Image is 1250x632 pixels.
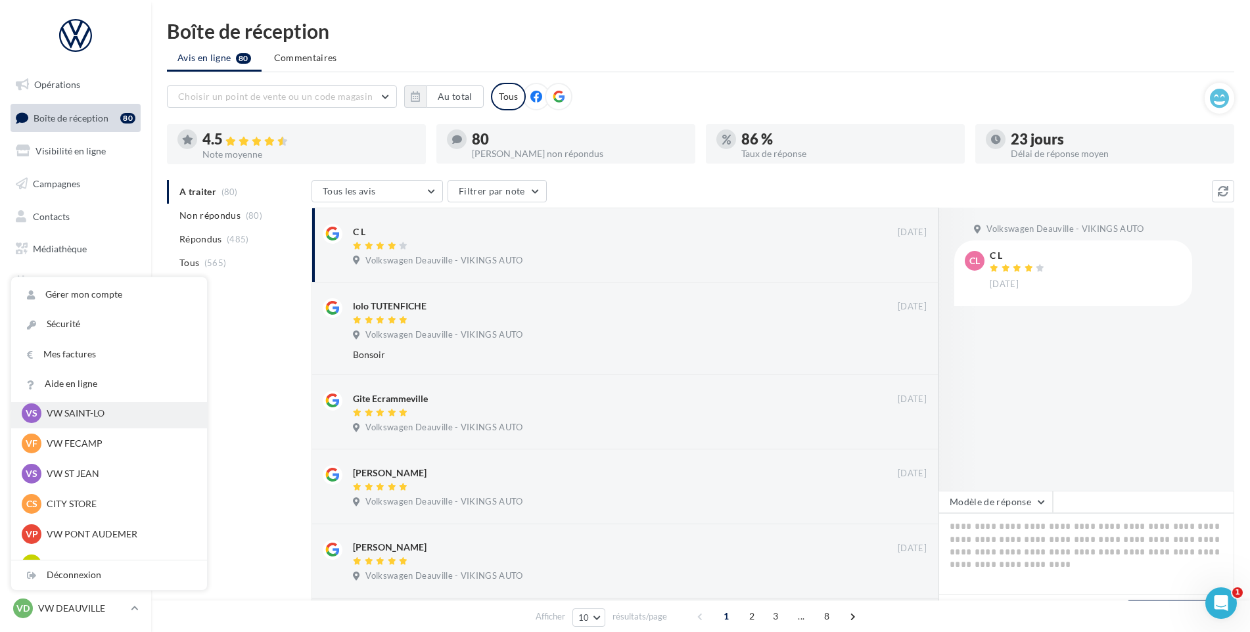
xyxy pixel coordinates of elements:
[578,612,590,623] span: 10
[8,71,143,99] a: Opérations
[472,149,685,158] div: [PERSON_NAME] non répondus
[47,558,191,571] p: VW LISIEUX
[178,91,373,102] span: Choisir un point de vente ou un code magasin
[353,541,427,554] div: [PERSON_NAME]
[572,608,606,627] button: 10
[47,467,191,480] p: VW ST JEAN
[120,113,135,124] div: 80
[8,301,143,340] a: PLV et print personnalisable
[898,301,927,313] span: [DATE]
[898,468,927,480] span: [DATE]
[8,344,143,383] a: Campagnes DataOnDemand
[613,610,667,623] span: résultats/page
[167,85,397,108] button: Choisir un point de vente ou un code magasin
[33,243,87,254] span: Médiathèque
[312,180,443,202] button: Tous les avis
[1232,587,1243,598] span: 1
[1011,149,1224,158] div: Délai de réponse moyen
[969,254,980,267] span: CL
[8,235,143,263] a: Médiathèque
[47,407,191,420] p: VW SAINT-LO
[816,606,837,627] span: 8
[365,329,522,341] span: Volkswagen Deauville - VIKINGS AUTO
[8,104,143,132] a: Boîte de réception80
[34,79,80,90] span: Opérations
[34,112,108,123] span: Boîte de réception
[38,602,126,615] p: VW DEAUVILLE
[448,180,547,202] button: Filtrer par note
[353,225,365,238] div: C L
[791,606,812,627] span: ...
[204,258,227,268] span: (565)
[1205,587,1237,619] iframe: Intercom live chat
[8,137,143,165] a: Visibilité en ligne
[11,560,207,590] div: Déconnexion
[472,132,685,147] div: 80
[35,145,106,156] span: Visibilité en ligne
[365,496,522,508] span: Volkswagen Deauville - VIKINGS AUTO
[741,606,762,627] span: 2
[765,606,786,627] span: 3
[167,21,1234,41] div: Boîte de réception
[26,437,37,450] span: VF
[26,528,38,541] span: VP
[741,149,954,158] div: Taux de réponse
[227,234,249,244] span: (485)
[427,85,484,108] button: Au total
[491,83,526,110] div: Tous
[365,570,522,582] span: Volkswagen Deauville - VIKINGS AUTO
[16,602,30,615] span: VD
[202,132,415,147] div: 4.5
[716,606,737,627] span: 1
[47,437,191,450] p: VW FECAMP
[11,280,207,309] a: Gérer mon compte
[8,268,143,296] a: Calendrier
[33,178,80,189] span: Campagnes
[353,392,428,405] div: Gite Ecrammeville
[11,369,207,399] a: Aide en ligne
[26,407,37,420] span: VS
[536,610,565,623] span: Afficher
[323,185,376,196] span: Tous les avis
[898,394,927,405] span: [DATE]
[990,251,1048,260] div: C L
[365,422,522,434] span: Volkswagen Deauville - VIKINGS AUTO
[179,209,241,222] span: Non répondus
[353,348,841,361] div: Bonsoir
[1011,132,1224,147] div: 23 jours
[990,279,1019,290] span: [DATE]
[47,528,191,541] p: VW PONT AUDEMER
[938,491,1053,513] button: Modèle de réponse
[11,596,141,621] a: VD VW DEAUVILLE
[898,227,927,238] span: [DATE]
[26,467,37,480] span: VS
[179,233,222,246] span: Répondus
[8,203,143,231] a: Contacts
[365,255,522,267] span: Volkswagen Deauville - VIKINGS AUTO
[274,51,337,64] span: Commentaires
[8,170,143,198] a: Campagnes
[404,85,484,108] button: Au total
[11,340,207,369] a: Mes factures
[47,497,191,510] p: CITY STORE
[353,466,427,480] div: [PERSON_NAME]
[26,558,37,571] span: VL
[33,276,77,287] span: Calendrier
[353,300,427,313] div: lolo TUTENFICHE
[26,497,37,510] span: CS
[202,150,415,159] div: Note moyenne
[246,210,262,221] span: (80)
[898,543,927,554] span: [DATE]
[33,210,70,221] span: Contacts
[11,309,207,339] a: Sécurité
[741,132,954,147] div: 86 %
[986,223,1144,235] span: Volkswagen Deauville - VIKINGS AUTO
[179,256,199,269] span: Tous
